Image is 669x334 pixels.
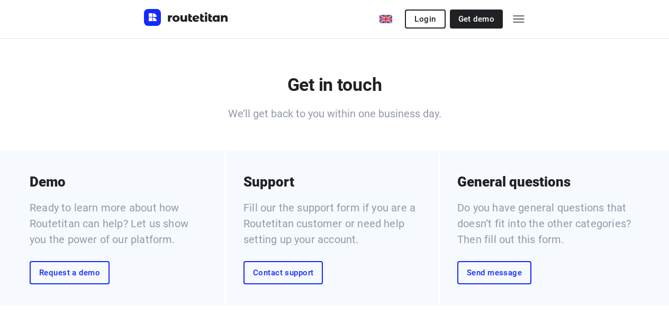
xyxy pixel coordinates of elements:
[144,9,229,26] img: Routetitan logo
[144,106,525,122] h6: We’ll get back to you within one business day.
[414,15,436,23] span: Login
[253,268,313,277] span: Contact support
[508,8,529,30] button: menu
[243,261,323,284] a: Contact support
[287,74,382,95] b: Get in touch
[243,200,421,247] p: Fill our the support form if you are a Routetitan customer or need help setting up your account.
[30,200,207,247] p: Ready to learn more about how Routetitan can help? Let us show you the power of our platform.
[450,10,503,29] a: Get demo
[458,15,494,23] span: Get demo
[39,268,100,277] span: Request a demo
[30,261,110,284] a: Request a demo
[243,172,294,191] p: Support
[467,268,522,277] span: Send message
[457,172,571,191] p: General questions
[144,9,229,29] a: Routetitan
[30,172,66,191] p: Demo
[457,261,531,284] a: Send message
[405,10,445,29] button: Login
[457,200,635,247] p: Do you have general questions that doesn’t fit into the other categories? Then fill out this form.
